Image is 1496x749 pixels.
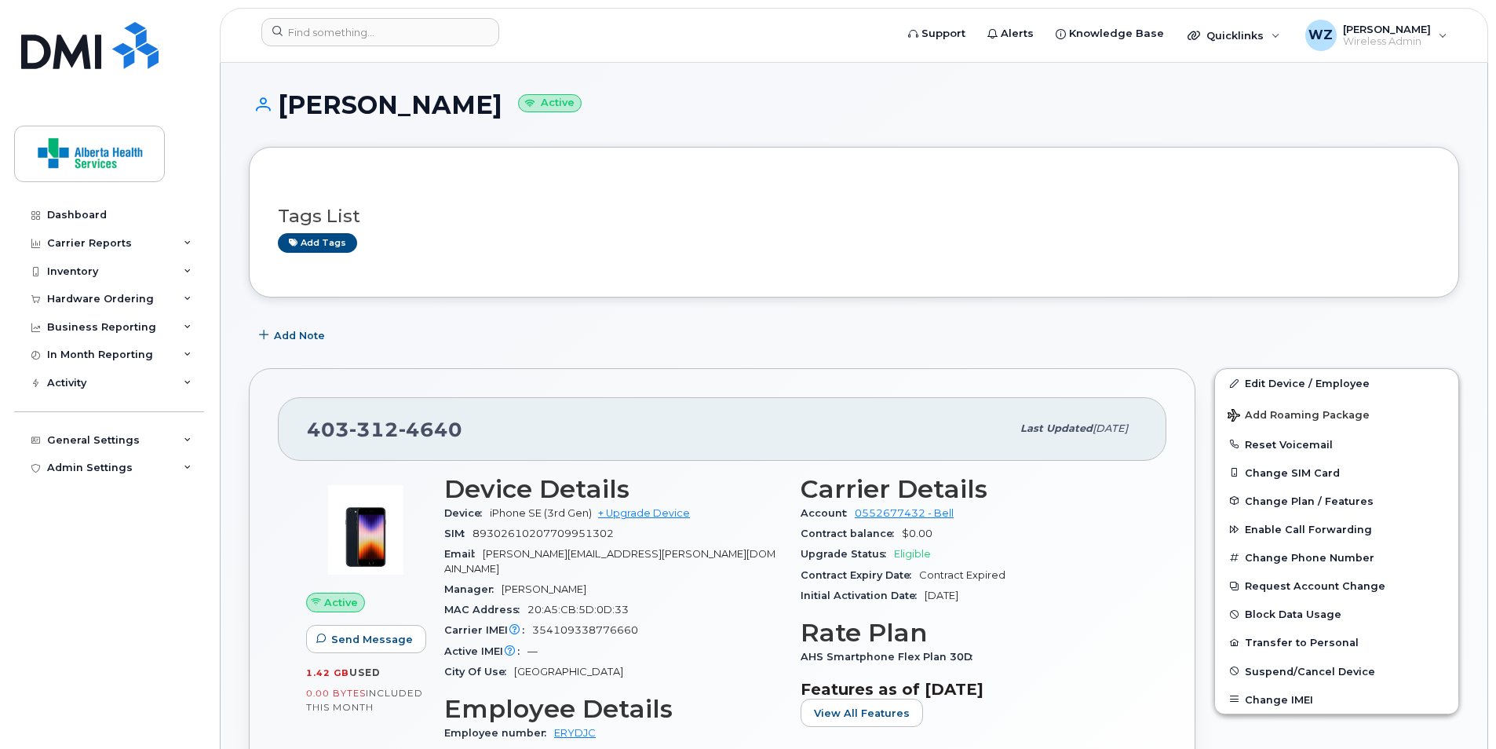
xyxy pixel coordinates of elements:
span: Active [324,595,358,610]
button: Change Plan / Features [1215,487,1458,515]
h3: Device Details [444,475,782,503]
h3: Employee Details [444,695,782,723]
button: Change IMEI [1215,685,1458,714]
span: Email [444,548,483,560]
h3: Features as of [DATE] [801,680,1138,699]
span: — [527,645,538,657]
span: Initial Activation Date [801,590,925,601]
span: Send Message [331,632,413,647]
button: Enable Call Forwarding [1215,515,1458,543]
span: Contract balance [801,528,902,539]
span: Change Plan / Features [1245,495,1374,506]
span: [PERSON_NAME][EMAIL_ADDRESS][PERSON_NAME][DOMAIN_NAME] [444,548,775,574]
span: Add Note [274,328,325,343]
span: [PERSON_NAME] [502,583,586,595]
button: Transfer to Personal [1215,628,1458,656]
span: Last updated [1020,422,1093,434]
span: Suspend/Cancel Device [1245,665,1375,677]
span: Contract Expired [919,569,1005,581]
h3: Tags List [278,206,1430,226]
span: 4640 [399,418,462,441]
button: Add Roaming Package [1215,398,1458,430]
small: Active [518,94,582,112]
span: 354109338776660 [532,624,638,636]
span: Carrier IMEI [444,624,532,636]
span: 312 [349,418,399,441]
span: Account [801,507,855,519]
span: Device [444,507,490,519]
span: Manager [444,583,502,595]
a: Add tags [278,233,357,253]
a: ERYDJC [554,727,596,739]
span: SIM [444,528,473,539]
h3: Rate Plan [801,619,1138,647]
a: Edit Device / Employee [1215,369,1458,397]
span: AHS Smartphone Flex Plan 30D [801,651,980,663]
button: Block Data Usage [1215,600,1458,628]
h1: [PERSON_NAME] [249,91,1459,119]
span: Upgrade Status [801,548,894,560]
span: [DATE] [925,590,958,601]
span: included this month [306,687,423,713]
a: + Upgrade Device [598,507,690,519]
span: [DATE] [1093,422,1128,434]
span: City Of Use [444,666,514,678]
span: MAC Address [444,604,527,616]
span: Active IMEI [444,645,527,657]
button: Change SIM Card [1215,459,1458,487]
span: 0.00 Bytes [306,688,366,699]
span: used [349,667,381,678]
span: 20:A5:CB:5D:0D:33 [527,604,629,616]
span: 89302610207709951302 [473,528,614,539]
span: $0.00 [902,528,932,539]
img: image20231002-3703462-1angbar.jpeg [319,483,413,577]
button: View All Features [801,699,923,727]
span: iPhone SE (3rd Gen) [490,507,592,519]
button: Send Message [306,625,426,653]
span: 403 [307,418,462,441]
span: View All Features [814,706,910,721]
span: [GEOGRAPHIC_DATA] [514,666,623,678]
a: 0552677432 - Bell [855,507,954,519]
span: Contract Expiry Date [801,569,919,581]
span: Add Roaming Package [1228,409,1370,424]
span: 1.42 GB [306,667,349,678]
button: Request Account Change [1215,572,1458,600]
button: Reset Voicemail [1215,430,1458,459]
h3: Carrier Details [801,475,1138,503]
span: Enable Call Forwarding [1245,524,1372,535]
span: Eligible [894,548,931,560]
button: Change Phone Number [1215,543,1458,572]
span: Employee number [444,727,554,739]
button: Add Note [249,321,338,349]
button: Suspend/Cancel Device [1215,657,1458,685]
